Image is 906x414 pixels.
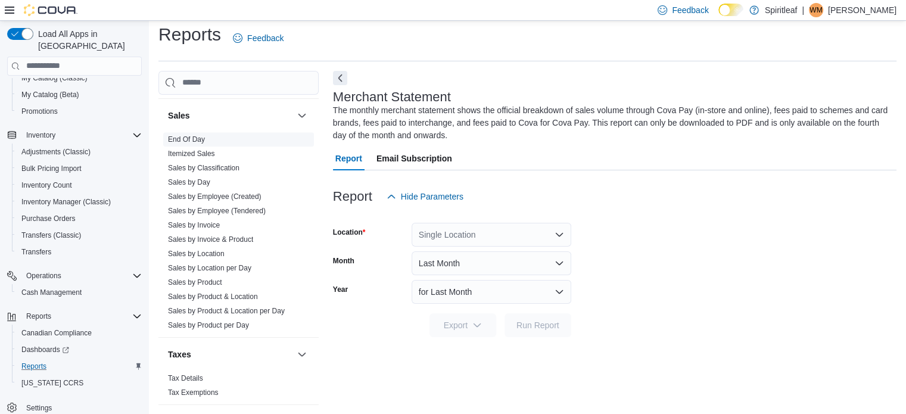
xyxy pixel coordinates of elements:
[168,388,219,397] a: Tax Exemptions
[158,371,319,404] div: Taxes
[17,71,142,85] span: My Catalog (Classic)
[12,341,147,358] a: Dashboards
[21,362,46,371] span: Reports
[168,150,215,158] a: Itemized Sales
[168,192,261,201] a: Sales by Employee (Created)
[21,328,92,338] span: Canadian Compliance
[12,375,147,391] button: [US_STATE] CCRS
[17,245,56,259] a: Transfers
[672,4,708,16] span: Feedback
[765,3,797,17] p: Spiritleaf
[17,245,142,259] span: Transfers
[21,164,82,173] span: Bulk Pricing Import
[168,263,251,273] span: Sales by Location per Day
[26,403,52,413] span: Settings
[168,321,249,329] a: Sales by Product per Day
[17,145,142,159] span: Adjustments (Classic)
[168,278,222,287] a: Sales by Product
[17,359,51,373] a: Reports
[401,191,463,203] span: Hide Parameters
[17,178,142,192] span: Inventory Count
[333,90,451,104] h3: Merchant Statement
[21,309,56,323] button: Reports
[802,3,804,17] p: |
[376,147,452,170] span: Email Subscription
[168,264,251,272] a: Sales by Location per Day
[168,207,266,215] a: Sales by Employee (Tendered)
[168,149,215,158] span: Itemized Sales
[168,235,253,244] a: Sales by Invoice & Product
[12,284,147,301] button: Cash Management
[17,195,116,209] a: Inventory Manager (Classic)
[17,376,88,390] a: [US_STATE] CCRS
[168,164,239,172] a: Sales by Classification
[17,343,74,357] a: Dashboards
[17,178,77,192] a: Inventory Count
[17,228,86,242] a: Transfers (Classic)
[2,308,147,325] button: Reports
[21,128,142,142] span: Inventory
[24,4,77,16] img: Cova
[168,348,292,360] button: Taxes
[17,71,92,85] a: My Catalog (Classic)
[21,247,51,257] span: Transfers
[21,378,83,388] span: [US_STATE] CCRS
[168,178,210,186] a: Sales by Day
[17,195,142,209] span: Inventory Manager (Classic)
[12,325,147,341] button: Canadian Compliance
[2,127,147,144] button: Inventory
[168,306,285,316] span: Sales by Product & Location per Day
[168,206,266,216] span: Sales by Employee (Tendered)
[17,326,96,340] a: Canadian Compliance
[26,312,51,321] span: Reports
[21,231,81,240] span: Transfers (Classic)
[382,185,468,208] button: Hide Parameters
[168,307,285,315] a: Sales by Product & Location per Day
[168,110,292,122] button: Sales
[21,90,79,99] span: My Catalog (Beta)
[168,348,191,360] h3: Taxes
[168,249,225,259] span: Sales by Location
[718,4,743,16] input: Dark Mode
[21,269,142,283] span: Operations
[17,104,63,119] a: Promotions
[295,347,309,362] button: Taxes
[333,228,366,237] label: Location
[12,244,147,260] button: Transfers
[168,220,220,230] span: Sales by Invoice
[17,376,142,390] span: Washington CCRS
[335,147,362,170] span: Report
[158,132,319,337] div: Sales
[12,160,147,177] button: Bulk Pricing Import
[21,345,69,354] span: Dashboards
[12,358,147,375] button: Reports
[21,309,142,323] span: Reports
[17,326,142,340] span: Canadian Compliance
[17,161,86,176] a: Bulk Pricing Import
[333,189,372,204] h3: Report
[158,23,221,46] h1: Reports
[33,28,142,52] span: Load All Apps in [GEOGRAPHIC_DATA]
[17,211,142,226] span: Purchase Orders
[17,211,80,226] a: Purchase Orders
[17,88,84,102] a: My Catalog (Beta)
[12,103,147,120] button: Promotions
[168,250,225,258] a: Sales by Location
[12,86,147,103] button: My Catalog (Beta)
[333,256,354,266] label: Month
[168,388,219,397] span: Tax Exemptions
[17,359,142,373] span: Reports
[21,214,76,223] span: Purchase Orders
[17,343,142,357] span: Dashboards
[168,221,220,229] a: Sales by Invoice
[809,3,823,17] div: Wanda M
[810,3,822,17] span: WM
[333,285,348,294] label: Year
[17,285,86,300] a: Cash Management
[168,163,239,173] span: Sales by Classification
[17,88,142,102] span: My Catalog (Beta)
